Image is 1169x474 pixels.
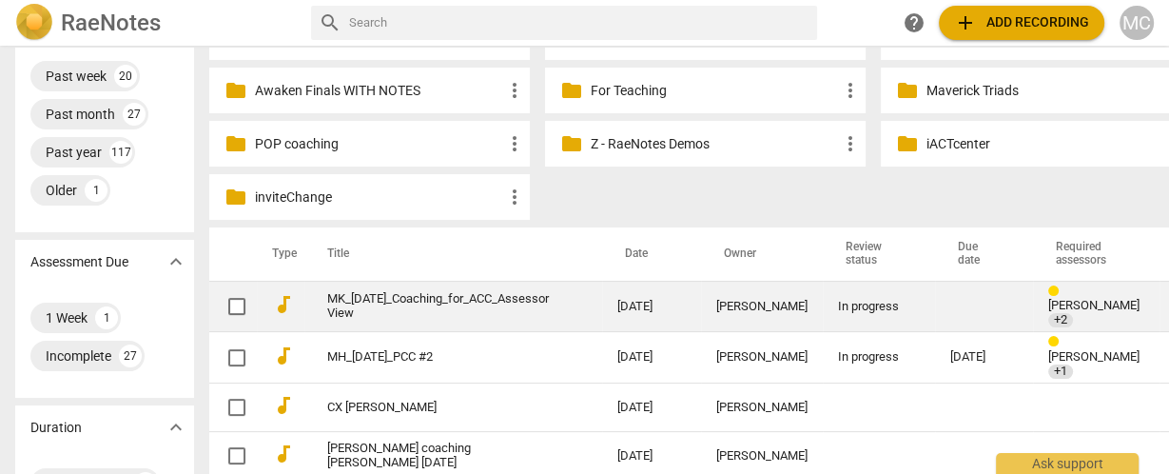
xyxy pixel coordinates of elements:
span: [PERSON_NAME] [1048,349,1140,364]
span: folder [560,79,583,102]
div: 1 [85,179,107,202]
span: help [903,11,925,34]
button: Show more [162,413,190,442]
td: [DATE] [602,281,701,332]
p: For Teaching [591,81,839,101]
p: Awaken Finals WITH NOTES [255,81,503,101]
a: MH_[DATE]_PCC #2 [327,350,549,365]
span: more_vert [839,132,862,155]
span: folder [224,186,247,208]
span: Add recording [954,11,1089,34]
span: folder [896,132,919,155]
th: Date [602,227,701,281]
div: Past year [46,143,102,162]
span: Review status: in progress [1048,285,1066,299]
p: inviteChange [255,188,503,207]
span: expand_more [165,250,187,273]
div: Past month [46,105,115,124]
p: Assessment Due [30,252,128,272]
span: add [954,11,977,34]
div: 117 [109,141,132,164]
th: Required assessors [1033,227,1159,281]
th: Review status [823,227,935,281]
span: audiotrack [272,345,295,367]
p: Duration [30,418,82,438]
div: 1 [95,306,118,329]
span: folder [896,79,919,102]
span: [PERSON_NAME] [1048,298,1140,312]
a: Help [897,6,931,40]
span: folder [224,79,247,102]
th: Due date [935,227,1033,281]
span: search [319,11,341,34]
span: Review status: in progress [1048,335,1066,349]
a: LogoRaeNotes [15,4,296,42]
button: Show more [162,247,190,276]
button: Upload [939,6,1104,40]
span: +2 [1048,313,1073,327]
div: [PERSON_NAME] [716,300,808,314]
span: more_vert [503,132,526,155]
div: In progress [838,350,920,365]
td: [DATE] [602,332,701,384]
span: folder [560,132,583,155]
div: Past week [46,67,107,86]
div: 1 Week [46,308,88,327]
div: [PERSON_NAME] [716,449,808,464]
div: Older [46,181,77,200]
div: Ask support [996,453,1139,474]
img: Logo [15,4,53,42]
span: expand_more [165,416,187,439]
span: +1 [1048,365,1073,379]
div: [DATE] [950,350,1018,365]
a: MK_[DATE]_Coaching_for_ACC_Assessor View [327,292,549,321]
span: more_vert [839,79,862,102]
a: CX [PERSON_NAME] [327,401,549,415]
span: more_vert [503,186,526,208]
div: 20 [114,65,137,88]
span: folder [224,132,247,155]
p: POP coaching [255,134,503,154]
a: [PERSON_NAME] coaching [PERSON_NAME] [DATE] [327,442,549,470]
th: Owner [701,227,823,281]
div: 27 [123,103,146,126]
div: [PERSON_NAME] [716,401,808,415]
input: Search [349,8,809,38]
div: In progress [838,300,920,314]
td: [DATE] [602,384,701,432]
h2: RaeNotes [61,10,161,36]
span: audiotrack [272,443,295,465]
th: Type [257,227,304,281]
span: audiotrack [272,394,295,417]
p: Z - RaeNotes Demos [591,134,839,154]
span: audiotrack [272,293,295,316]
th: Title [304,227,602,281]
div: Incomplete [46,346,111,365]
div: 27 [119,345,142,367]
span: more_vert [503,79,526,102]
button: MC [1120,6,1154,40]
div: [PERSON_NAME] [716,350,808,365]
